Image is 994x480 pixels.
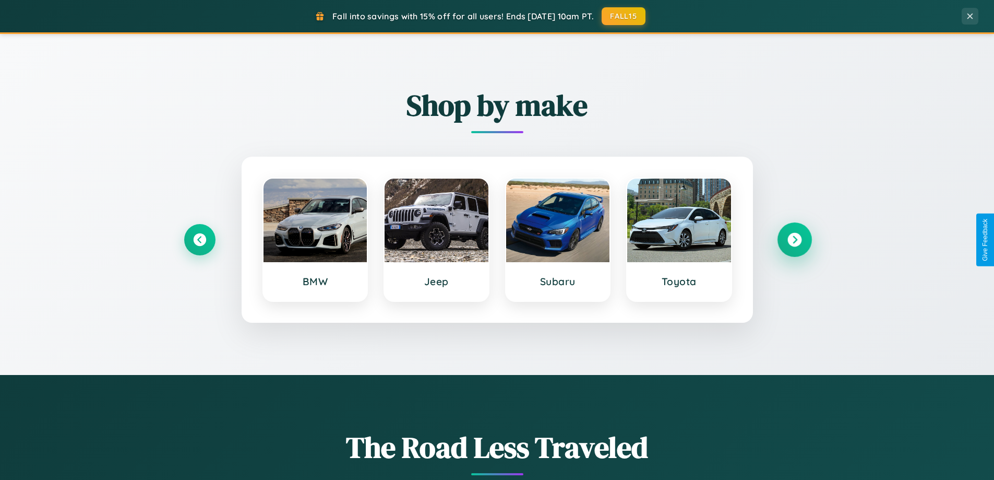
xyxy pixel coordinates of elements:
[981,219,989,261] div: Give Feedback
[602,7,645,25] button: FALL15
[332,11,594,21] span: Fall into savings with 15% off for all users! Ends [DATE] 10am PT.
[184,427,810,467] h1: The Road Less Traveled
[638,275,721,288] h3: Toyota
[274,275,357,288] h3: BMW
[184,85,810,125] h2: Shop by make
[395,275,478,288] h3: Jeep
[517,275,600,288] h3: Subaru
